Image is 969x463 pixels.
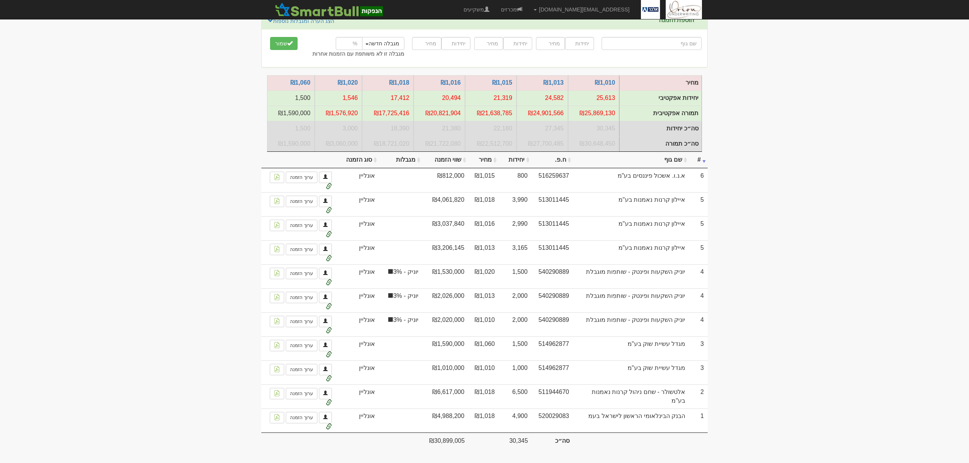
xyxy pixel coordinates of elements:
[555,437,570,444] strong: סה״כ
[499,384,531,408] td: 6,500
[499,192,531,216] td: 3,990
[336,152,379,169] th: סוג הזמנה: activate to sort column ascending
[422,152,468,169] th: שווי הזמנה: activate to sort column ascending
[468,408,499,432] td: ₪1,018
[573,408,689,432] td: הבנק הבינלאומי הראשון לישראל בעמ
[270,37,298,50] button: שמור
[414,106,465,121] td: תמורה אפקטיבית
[468,288,499,312] td: ₪1,013
[499,240,531,264] td: 3,165
[383,292,419,301] span: יוניק - 3%
[568,90,620,106] td: יחידות אפקטיבי
[274,342,280,348] img: pdf-file-icon.png
[336,192,379,216] td: אונליין
[531,168,573,192] td: 516259637
[531,240,573,264] td: 513011445
[517,90,568,106] td: יחידות אפקטיבי
[336,216,379,240] td: אונליין
[573,264,689,288] td: יוניק השקעות ופינטק - שותפות מוגבלת
[441,79,461,86] a: ₪1,016
[568,121,620,136] td: סה״כ יחידות
[536,37,565,50] input: מחיר
[468,384,499,408] td: ₪1,018
[620,91,702,106] td: יחידות אפקטיבי
[267,106,315,121] td: תמורה אפקטיבית
[468,152,499,169] th: מחיר: activate to sort column ascending
[315,121,362,136] td: סה״כ יחידות
[620,121,702,136] td: סה״כ יחידות
[689,168,708,192] td: 6
[389,79,409,86] a: ₪1,018
[267,17,335,25] a: הצג הערה ומגבלות נוספות
[286,412,317,423] a: ערוך הזמנה
[336,168,379,192] td: אונליין
[492,79,512,86] a: ₪1,015
[274,390,280,396] img: pdf-file-icon.png
[422,408,468,432] td: ₪4,988,200
[422,384,468,408] td: ₪6,617,000
[689,336,708,360] td: 3
[383,268,419,277] span: יוניק - 3%
[361,37,404,50] button: מגבלה חדשה
[336,240,379,264] td: אונליין
[689,408,708,432] td: 1
[274,246,280,252] img: pdf-file-icon.png
[274,222,280,228] img: pdf-file-icon.png
[573,152,689,169] th: שם גוף: activate to sort column ascending
[422,432,468,448] td: ₪30,899,005
[422,216,468,240] td: ₪3,037,840
[336,312,379,336] td: אונליין
[531,152,573,169] th: ח.פ.: activate to sort column ascending
[573,216,689,240] td: איילון קרנות נאמנות בע"מ
[531,312,573,336] td: 540290889
[531,360,573,384] td: 514962877
[422,192,468,216] td: ₪4,061,820
[338,79,358,86] a: ₪1,020
[336,264,379,288] td: אונליין
[465,136,517,151] td: סה״כ תמורה
[336,37,362,50] input: %
[286,196,317,207] a: ערוך הזמנה
[468,240,499,264] td: ₪1,013
[286,364,317,375] a: ערוך הזמנה
[362,106,414,121] td: תמורה אפקטיבית
[468,216,499,240] td: ₪1,016
[499,216,531,240] td: 2,990
[465,121,517,136] td: סה״כ יחידות
[468,192,499,216] td: ₪1,018
[274,270,280,276] img: pdf-file-icon.png
[465,90,517,106] td: יחידות אפקטיבי
[422,336,468,360] td: ₪1,590,000
[659,17,694,24] label: הוספת הזמנה
[315,136,362,151] td: סה״כ תמורה
[474,37,503,50] input: מחיר
[689,192,708,216] td: 5
[286,268,317,279] a: ערוך הזמנה
[689,384,708,408] td: 2
[267,121,315,136] td: סה״כ יחידות
[468,264,499,288] td: ₪1,020
[689,288,708,312] td: 4
[531,264,573,288] td: 540290889
[573,384,689,408] td: אלטשולר - שחם ניהול קרנות נאמנות בע"מ
[620,106,702,121] td: תמורה אפקטיבית
[689,240,708,264] td: 5
[573,360,689,384] td: מגדל עשיית שוק בע"מ
[499,408,531,432] td: 4,900
[543,79,563,86] a: ₪1,013
[267,90,315,106] td: יחידות אפקטיבי
[573,288,689,312] td: יוניק השקעות ופינטק - שותפות מוגבלת
[422,288,468,312] td: ₪2,026,000
[274,366,280,372] img: pdf-file-icon.png
[414,136,465,151] td: סה״כ תמורה
[689,264,708,288] td: 4
[531,216,573,240] td: 513011445
[336,336,379,360] td: אונליין
[414,90,465,106] td: יחידות אפקטיבי
[290,79,311,86] a: ₪1,060
[286,172,317,183] a: ערוך הזמנה
[274,414,280,420] img: pdf-file-icon.png
[362,90,414,106] td: יחידות אפקטיבי
[689,216,708,240] td: 5
[267,136,315,151] td: סה״כ תמורה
